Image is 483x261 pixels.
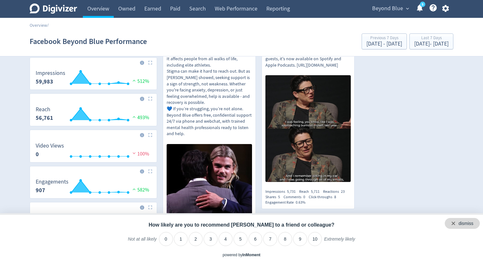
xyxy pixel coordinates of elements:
span: 0 [303,194,305,199]
li: 10 [308,232,322,246]
img: Placeholder [148,133,152,137]
strong: 59,983 [36,78,53,85]
dt: Reach [36,106,53,113]
div: powered by inmoment [223,252,261,258]
text: 5 [422,2,423,7]
dt: Impressions [36,69,65,77]
span: expand_more [405,6,410,11]
span: 8 [334,194,336,199]
strong: 0 [36,150,39,158]
span: 5,731 [287,189,296,194]
li: 0 [159,232,173,246]
span: 5,711 [311,189,320,194]
img: positive-performance.svg [131,187,137,192]
button: Beyond Blue [370,4,411,14]
div: Shares [265,194,284,200]
li: 9 [293,232,307,246]
span: / [47,22,49,28]
div: Reactions [323,189,348,194]
li: 2 [189,232,203,246]
a: InMoment [242,253,261,257]
svg: Reach 56,761 [32,106,154,123]
li: 5 [234,232,248,246]
svg: Impressions 59,983 [32,70,154,87]
span: 582% [131,187,149,193]
button: Previous 7 Days[DATE] - [DATE] [362,33,407,49]
p: AFL star [PERSON_NAME] has shared his deeply personal journey through mental health challenges, i... [167,12,252,137]
li: 3 [204,232,218,246]
span: Beyond Blue [372,4,403,14]
div: Comments [284,194,309,200]
img: Placeholder [148,61,152,65]
div: Close survey [445,218,480,229]
div: Last 7 Days [414,36,449,41]
a: Overview [30,22,47,28]
strong: 907 [36,186,45,194]
img: positive-performance.svg [131,78,137,83]
svg: Video Views 0 [32,143,154,160]
div: Previous 7 Days [366,36,402,41]
h1: Facebook Beyond Blue Performance [30,31,147,52]
label: Not at all likely [128,236,156,247]
span: 0.63% [296,200,306,205]
img: Placeholder [148,205,152,209]
li: 6 [249,232,263,246]
span: 23 [341,189,345,194]
button: Last 7 Days[DATE]- [DATE] [409,33,453,49]
dt: Video Views [36,142,64,149]
div: dismiss [458,221,473,227]
dt: Engagements [36,178,68,185]
span: 512% [131,78,149,84]
li: 7 [263,232,277,246]
span: 100% [131,151,149,157]
span: 5 [278,194,280,199]
span: 493% [131,114,149,121]
div: Click-throughs [309,194,340,200]
li: 1 [174,232,188,246]
div: Reach [299,189,323,194]
div: [DATE] - [DATE] [366,41,402,47]
strong: 56,761 [36,114,53,122]
img: negative-performance.svg [131,151,137,156]
a: 5 [420,2,425,7]
img: positive-performance.svg [131,114,137,119]
li: 8 [278,232,292,246]
label: Extremely likely [324,236,355,247]
svg: Engagements 907 [32,179,154,196]
div: Engagement Rate [265,200,309,205]
img: Placeholder [148,169,152,173]
li: 4 [219,232,233,246]
div: [DATE] - [DATE] [414,41,449,47]
div: Impressions [265,189,299,194]
img: Placeholder [148,97,152,101]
